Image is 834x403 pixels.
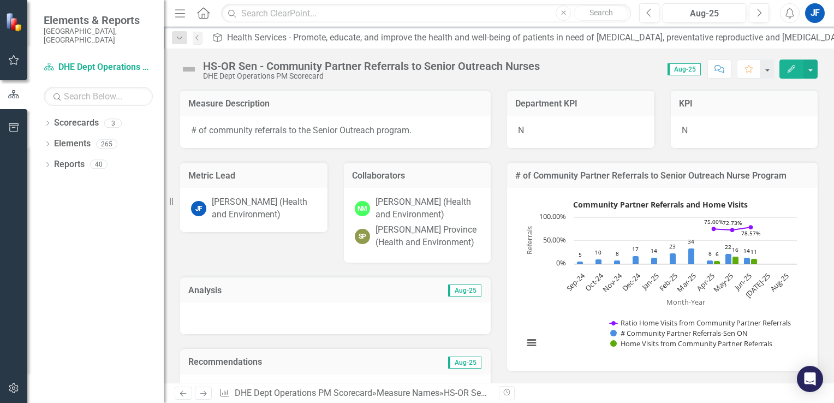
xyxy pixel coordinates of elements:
path: Jun-25, 78.57142857. Ratio Home Visits from Community Partner Referrals. [749,225,753,229]
button: Aug-25 [663,3,746,23]
a: Reports [54,158,85,171]
div: 40 [90,160,108,169]
text: 72.73% [723,219,742,227]
div: NM [355,201,370,216]
text: 6 [716,250,719,258]
h3: Metric Lead [188,171,319,181]
text: 23 [669,242,676,250]
text: Dec-24 [620,271,643,294]
text: 22 [725,243,731,251]
h3: Analysis [188,286,333,295]
button: JF [805,3,825,23]
path: Apr-25, 6. Home Visits from Community Partner Referrals. [714,261,720,264]
img: Not Defined [180,61,198,78]
div: [PERSON_NAME] (Health and Environment) [212,196,317,221]
text: Mar-25 [675,271,698,294]
span: Aug-25 [448,357,481,369]
text: Referrals [525,227,534,255]
div: [PERSON_NAME] (Health and Environment) [376,196,480,221]
path: Oct-24, 10. # Community Partner Referrals-Sen ON. [595,259,602,264]
div: Community Partner Referrals and Home Visits. Highcharts interactive chart. [518,196,807,360]
text: Jun-25 [731,271,753,293]
path: Jun-25, 14. # Community Partner Referrals-Sen ON. [744,258,750,264]
div: 265 [96,139,117,149]
path: Feb-25, 23. # Community Partner Referrals-Sen ON. [670,253,676,264]
div: JF [191,201,206,216]
span: Aug-25 [668,63,701,75]
a: Measure Names [377,388,439,398]
path: Sep-24, 5. # Community Partner Referrals-Sen ON. [577,262,583,264]
text: 8 [708,250,712,257]
small: [GEOGRAPHIC_DATA], [GEOGRAPHIC_DATA] [44,27,153,45]
h3: Collaborators [352,171,483,181]
text: 75.00% [704,218,723,226]
h3: Recommendations [188,357,389,367]
svg: Interactive chart [518,196,802,360]
text: Sep-24 [564,271,587,294]
text: 5 [579,251,582,258]
text: [DATE]-25 [743,271,772,300]
text: 14 [743,247,750,254]
h3: Measure Description [188,99,482,109]
text: Apr-25 [694,271,716,293]
text: 78.57% [741,229,760,237]
text: 17 [632,245,639,253]
text: May-25 [712,271,735,294]
div: Open Intercom Messenger [797,366,823,392]
button: Show Ratio Home Visits from Community Partner Referrals [610,318,793,328]
div: » » [219,387,491,400]
div: Aug-25 [666,7,742,20]
path: Jun-25, 11. Home Visits from Community Partner Referrals. [751,259,758,264]
a: Elements [54,138,91,150]
text: Feb-25 [657,271,680,293]
text: 11 [750,248,757,256]
text: 0% [556,258,566,268]
text: 100.00% [539,211,566,221]
img: ClearPoint Strategy [5,13,25,32]
h3: KPI [679,99,810,109]
text: 10 [595,248,601,256]
input: Search ClearPoint... [221,4,631,23]
div: 3 [104,118,122,128]
path: Mar-25, 34. # Community Partner Referrals-Sen ON. [688,248,695,264]
button: Search [574,5,628,21]
div: HS-OR Sen - Community Partner Referrals to Senior Outreach Nurses [444,388,706,398]
path: Nov-24, 8. # Community Partner Referrals-Sen ON. [614,260,621,264]
span: N [682,125,688,135]
h3: # of Community Partner Referrals to Senior Outreach Nurse Program [515,171,809,181]
div: SP [355,229,370,244]
span: Elements & Reports [44,14,153,27]
div: HS-OR Sen - Community Partner Referrals to Senior Outreach Nurses [203,60,540,72]
button: View chart menu, Community Partner Referrals and Home Visits [524,335,539,351]
path: Apr-25, 75. Ratio Home Visits from Community Partner Referrals. [712,227,716,231]
span: # of community referrals to the Senior Outreach program. [191,125,412,135]
path: May-25, 22. # Community Partner Referrals-Sen ON. [725,254,732,264]
a: DHE Dept Operations PM Scorecard [235,388,372,398]
span: Search [589,8,613,17]
input: Search Below... [44,87,153,106]
text: Oct-24 [583,271,605,293]
text: Community Partner Referrals and Home Visits [573,199,748,210]
text: Jan-25 [639,271,661,293]
path: May-25, 16. Home Visits from Community Partner Referrals. [732,257,739,264]
button: Show Home Visits from Community Partner Referrals [610,339,774,348]
path: Apr-25, 8. # Community Partner Referrals-Sen ON. [707,260,713,264]
path: May-25, 72.72727273. Ratio Home Visits from Community Partner Referrals. [730,228,735,232]
span: Aug-25 [448,285,481,297]
div: [PERSON_NAME] Province (Health and Environment) [376,224,480,249]
text: Month-Year [666,298,706,307]
text: 50.00% [543,235,566,245]
text: Aug-25 [768,271,791,294]
a: Scorecards [54,117,99,129]
a: DHE Dept Operations PM Scorecard [44,61,153,74]
text: Nov-24 [600,271,624,294]
path: Jan-25, 14. # Community Partner Referrals-Sen ON. [651,258,658,264]
div: DHE Dept Operations PM Scorecard [203,72,540,80]
text: 8 [616,250,619,257]
text: 16 [732,246,738,253]
span: N [518,125,524,135]
text: 34 [688,238,694,245]
button: Show # Community Partner Referrals-Sen ON [610,328,749,338]
text: 14 [651,247,657,254]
